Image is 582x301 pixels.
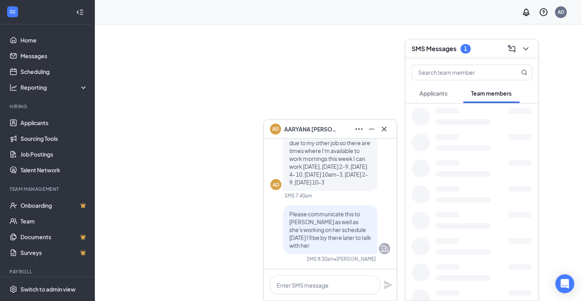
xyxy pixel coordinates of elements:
svg: QuestionInfo [539,7,548,17]
svg: MagnifyingGlass [521,69,527,76]
button: ChevronDown [519,42,532,55]
button: Ellipses [353,123,365,135]
svg: Cross [379,124,389,134]
div: Payroll [9,268,86,275]
a: DocumentsCrown [20,229,88,245]
a: OnboardingCrown [20,198,88,213]
svg: Notifications [521,7,531,17]
button: Minimize [365,123,378,135]
span: AARYANA [PERSON_NAME] [284,125,339,133]
svg: Collapse [76,8,84,16]
div: Team Management [9,186,86,192]
svg: Settings [9,285,17,293]
div: Reporting [20,83,88,91]
svg: Analysis [9,83,17,91]
svg: Plane [383,280,393,290]
a: Team [20,213,88,229]
h3: SMS Messages [412,44,456,53]
span: Team members [471,90,512,97]
a: Talent Network [20,162,88,178]
button: Cross [378,123,390,135]
div: AD [273,181,279,188]
a: Applicants [20,115,88,131]
div: Open Intercom Messenger [555,274,574,293]
input: Search team member [412,65,505,80]
span: • [PERSON_NAME] [334,256,376,262]
a: SurveysCrown [20,245,88,260]
svg: ComposeMessage [507,44,516,54]
svg: ChevronDown [521,44,530,54]
div: 1 [464,45,467,52]
span: Please communicate this to [PERSON_NAME] as well as she's working on her schedule [DATE] I'll be ... [289,211,371,249]
div: Switch to admin view [20,285,76,293]
span: Hello my availability changes due to my other job so there are times where I'm available to work ... [289,131,370,186]
div: SMS 7:40am [285,192,312,199]
button: ComposeMessage [505,42,518,55]
svg: Company [380,244,389,253]
div: SMS 8:30am [307,256,334,262]
div: Hiring [9,103,86,110]
a: Job Postings [20,146,88,162]
svg: Minimize [367,124,376,134]
div: AD [558,9,564,15]
span: Applicants [419,90,447,97]
a: Scheduling [20,64,88,79]
a: Messages [20,48,88,64]
a: Sourcing Tools [20,131,88,146]
svg: WorkstreamLogo [9,8,17,16]
svg: Ellipses [354,124,364,134]
a: Home [20,32,88,48]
